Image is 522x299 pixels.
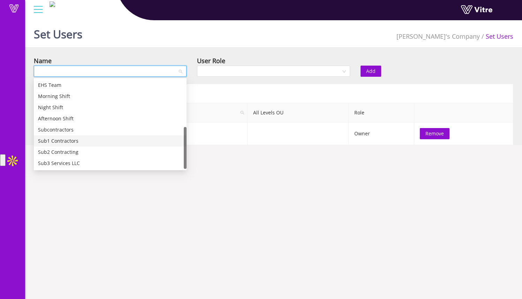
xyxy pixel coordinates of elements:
th: Role [349,103,414,122]
div: User Role [197,56,225,66]
div: Night Shift [38,104,182,111]
span: Owner [354,130,370,137]
div: Morning Shift [38,92,182,100]
button: Remove [420,128,449,139]
div: Subcontractors [34,124,187,135]
th: All Levels OU [248,103,348,122]
h1: Set Users [34,17,82,47]
span: Remove [425,130,444,137]
div: Sub2 Contracting [38,148,182,156]
span: 411 [396,32,480,40]
div: Sub1 Contractors [34,135,187,147]
span: search [238,103,248,122]
div: Name [34,56,52,66]
div: Sub2 Contracting [34,147,187,158]
div: EHS Team [34,80,187,91]
div: Night Shift [34,102,187,113]
div: Afternoon Shift [38,115,182,122]
div: EHS Team [38,81,182,89]
li: Set Users [480,31,513,41]
img: Apollo [6,154,20,168]
div: Sub1 Contractors [38,137,182,145]
div: Subcontractors [38,126,182,134]
div: Morning Shift [34,91,187,102]
span: search [240,111,244,115]
div: Form users [34,84,513,103]
img: Logo-Web.png [50,1,55,7]
button: Add [361,66,381,77]
div: Afternoon Shift [34,113,187,124]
